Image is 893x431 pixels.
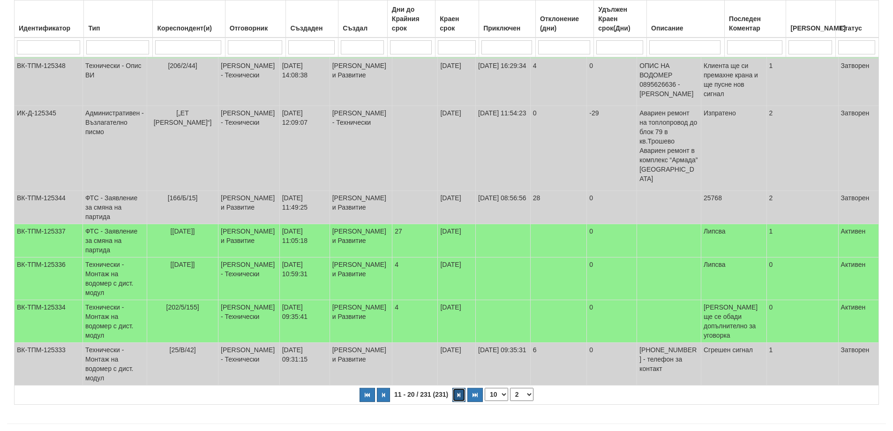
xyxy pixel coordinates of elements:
td: [PERSON_NAME] - Технически [218,106,280,191]
td: [DATE] 11:05:18 [279,224,330,257]
div: Краен срок [438,12,476,35]
td: [DATE] [438,343,476,386]
div: Отклонение (дни) [538,12,591,35]
td: [DATE] [438,300,476,343]
span: [[DATE]] [171,261,195,268]
span: 11 - 20 / 231 (231) [392,391,450,398]
td: [PERSON_NAME] - Технически [218,343,280,386]
td: 2 [766,106,838,191]
div: Отговорник [228,22,284,35]
span: Изпратено [704,109,736,117]
td: [DATE] [438,224,476,257]
td: [PERSON_NAME] и Развитие [330,191,392,224]
select: Страница номер [510,388,533,401]
span: [PERSON_NAME] ще се обади допълнително за уговорка [704,303,758,339]
span: [202/5/155] [166,303,199,311]
div: Удължен Краен срок(Дни) [596,3,644,35]
span: 25768 [704,194,722,202]
span: 4 [395,303,398,311]
td: 0 [587,257,637,300]
div: [PERSON_NAME] [788,22,833,35]
th: Кореспондент(и): No sort applied, activate to apply an ascending sort [153,0,225,38]
span: [166/Б/15] [168,194,198,202]
td: 0 [587,343,637,386]
td: [DATE] [438,191,476,224]
span: Сгрешен сигнал [704,346,753,354]
td: Технически - Монтаж на водомер с дист. модул [83,300,147,343]
td: [PERSON_NAME] и Развитие [218,224,280,257]
span: [„ЕТ [PERSON_NAME]“] [154,109,212,126]
p: Авариен ремонт на топлопровод до блок 79 в кв.Трошево Авариен ремонт в комплекс “Армада” [GEOGRAP... [639,108,698,183]
th: Последен Коментар: No sort applied, activate to apply an ascending sort [725,0,786,38]
th: Идентификатор: No sort applied, activate to apply an ascending sort [15,0,84,38]
td: ВК-ТПМ-125334 [15,300,83,343]
td: 0 [587,300,637,343]
td: Затворен [838,343,878,386]
div: Създал [341,22,385,35]
div: Създаден [288,22,336,35]
p: ОПИС НА ВОДОМЕР 0895626636 - [PERSON_NAME] [639,61,698,98]
span: Липсва [704,261,726,268]
td: Технически - Опис ВИ [83,59,147,106]
td: [DATE] 12:09:07 [279,106,330,191]
th: Създаден: No sort applied, activate to apply an ascending sort [286,0,338,38]
select: Брой редове на страница [485,388,508,401]
div: Приключен [481,22,533,35]
th: Създал: No sort applied, activate to apply an ascending sort [338,0,388,38]
td: [DATE] 11:49:25 [279,191,330,224]
button: Предишна страница [377,388,390,402]
td: 1 [766,224,838,257]
td: ВК-ТПМ-125336 [15,257,83,300]
div: Описание [649,22,722,35]
td: ВК-ТПМ-125348 [15,59,83,106]
td: Технически - Монтаж на водомер с дист. модул [83,257,147,300]
td: -29 [587,106,637,191]
td: 0 [766,257,838,300]
th: Описание: No sort applied, activate to apply an ascending sort [647,0,725,38]
div: Последен Коментар [727,12,783,35]
td: Затворен [838,106,878,191]
div: Идентификатор [17,22,81,35]
button: Следваща страница [452,388,465,402]
th: Отговорник: No sort applied, activate to apply an ascending sort [225,0,286,38]
td: ФТС - Заявление за смяна на партида [83,224,147,257]
td: Затворен [838,59,878,106]
span: 4 [395,261,398,268]
th: Отклонение (дни): No sort applied, activate to apply an ascending sort [535,0,593,38]
span: [206/2/44] [168,62,197,69]
td: [PERSON_NAME] и Развитие [330,59,392,106]
td: ИК-Д-125345 [15,106,83,191]
div: Дни до Крайния срок [390,3,433,35]
th: Дни до Крайния срок: No sort applied, activate to apply an ascending sort [387,0,435,38]
td: 28 [530,191,587,224]
td: Активен [838,224,878,257]
div: Кореспондент(и) [155,22,222,35]
th: Брой Файлове: No sort applied, activate to apply an ascending sort [786,0,835,38]
th: Тип: No sort applied, activate to apply an ascending sort [84,0,153,38]
td: [PERSON_NAME] - Технически [330,106,392,191]
div: Статус [838,22,876,35]
td: ВК-ТПМ-125337 [15,224,83,257]
button: Последна страница [467,388,483,402]
td: [DATE] 09:31:15 [279,343,330,386]
span: Липсва [704,227,726,235]
td: Административен - Възлагателно писмо [83,106,147,191]
td: 6 [530,343,587,386]
th: Краен срок: No sort applied, activate to apply an ascending sort [435,0,479,38]
td: 0 [587,224,637,257]
td: 0 [530,106,587,191]
td: [PERSON_NAME] и Развитие [218,191,280,224]
td: [DATE] 08:56:56 [476,191,531,224]
td: [DATE] 10:59:31 [279,257,330,300]
td: [PERSON_NAME] и Развитие [330,343,392,386]
td: [PERSON_NAME] - Технически [218,300,280,343]
td: [DATE] [438,59,476,106]
td: ВК-ТПМ-125333 [15,343,83,386]
td: ФТС - Заявление за смяна на партида [83,191,147,224]
td: 0 [587,191,637,224]
td: Технически - Монтаж на водомер с дист. модул [83,343,147,386]
span: [25/В/42] [170,346,196,354]
span: Клиента ще си премахне крана и ще пусне нов сигнал [704,62,758,98]
span: [[DATE]] [171,227,195,235]
span: 27 [395,227,402,235]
